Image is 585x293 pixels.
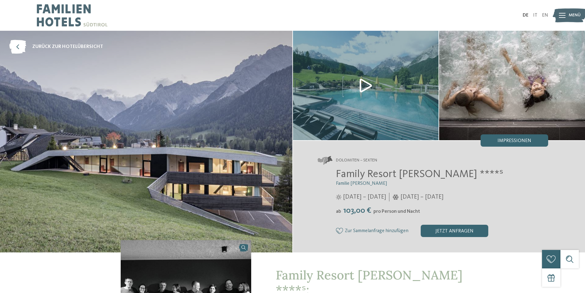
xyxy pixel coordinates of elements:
[336,157,377,164] span: Dolomiten – Sexten
[392,194,399,200] i: Öffnungszeiten im Winter
[523,13,528,18] a: DE
[497,138,531,143] span: Impressionen
[336,194,341,200] i: Öffnungszeiten im Sommer
[32,43,103,50] span: zurück zur Hotelübersicht
[439,31,585,140] img: Unser Familienhotel in Sexten, euer Urlaubszuhause in den Dolomiten
[373,209,420,214] span: pro Person und Nacht
[336,209,341,214] span: ab
[9,40,103,54] a: zurück zur Hotelübersicht
[400,193,443,201] span: [DATE] – [DATE]
[336,181,387,186] span: Familie [PERSON_NAME]
[343,193,386,201] span: [DATE] – [DATE]
[421,225,488,237] div: jetzt anfragen
[533,13,537,18] a: IT
[336,169,503,180] span: Family Resort [PERSON_NAME] ****ˢ
[345,228,408,234] span: Zur Sammelanfrage hinzufügen
[569,12,581,18] span: Menü
[342,207,373,215] span: 103,00 €
[542,13,548,18] a: EN
[293,31,439,140] img: Unser Familienhotel in Sexten, euer Urlaubszuhause in den Dolomiten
